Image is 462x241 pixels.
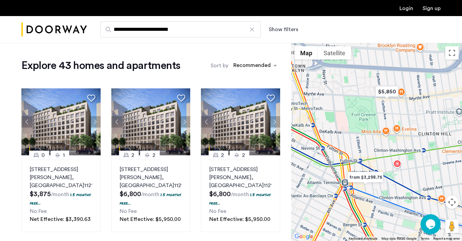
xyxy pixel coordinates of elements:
[421,214,442,234] iframe: chat widget
[179,116,190,128] button: Next apartment
[30,209,47,214] span: No Fee
[211,62,228,70] label: Sort by
[100,21,261,37] input: Apartment Search
[209,209,226,214] span: No Fee
[120,191,141,197] span: $6,800
[21,116,33,128] button: Previous apartment
[41,151,45,159] span: 0
[209,217,270,222] span: Net Effective: $5,950.00
[131,151,134,159] span: 2
[111,116,123,128] button: Previous apartment
[152,151,155,159] span: 2
[230,60,280,72] ng-select: sort-apartment
[345,170,386,185] div: from $3,298.75
[399,6,413,11] a: Login
[30,191,51,197] span: $3,875
[21,88,101,155] img: dc6efc1f-24ba-4395-9182-45437e21be9a_638908949662786339.png
[21,155,101,232] a: 01[STREET_ADDRESS][PERSON_NAME], [GEOGRAPHIC_DATA]112171.5 months free...No FeeNet Effective: $3,...
[318,46,351,60] button: Show satellite imagery
[209,191,231,197] span: $6,800
[21,17,87,42] img: logo
[120,209,137,214] span: No Fee
[209,165,272,189] p: [STREET_ADDRESS][PERSON_NAME] 11217
[293,232,315,241] img: Google
[242,151,245,159] span: 2
[111,88,191,155] img: dc6efc1f-24ba-4395-9182-45437e21be9a_638908949662786339.png
[381,237,417,240] span: Map data ©2025 Google
[21,59,180,72] h1: Explore 43 homes and apartments
[445,220,459,233] button: Drag Pegman onto the map to open Street View
[201,88,280,155] img: dc6efc1f-24ba-4395-9182-45437e21be9a_638908949662786339.png
[120,217,181,222] span: Net Effective: $5,950.00
[30,217,91,222] span: Net Effective: $3,390.63
[423,6,441,11] a: Registration
[51,192,69,197] sub: /month
[89,116,101,128] button: Next apartment
[433,236,460,241] a: Report a map error
[30,165,92,189] p: [STREET_ADDRESS][PERSON_NAME] 11217
[141,192,159,197] sub: /month
[63,151,65,159] span: 1
[269,25,298,33] button: Show or hide filters
[421,236,429,241] a: Terms (opens in new tab)
[231,192,249,197] sub: /month
[21,17,87,42] a: Cazamio Logo
[293,232,315,241] a: Open this area in Google Maps (opens a new window)
[295,46,318,60] button: Show street map
[120,165,182,189] p: [STREET_ADDRESS][PERSON_NAME] 11217
[120,192,181,206] p: 1.5 months free...
[221,151,224,159] span: 2
[349,236,377,241] button: Keyboard shortcuts
[373,84,401,99] div: $5,850
[445,46,459,60] button: Toggle fullscreen view
[201,155,280,232] a: 22[STREET_ADDRESS][PERSON_NAME], [GEOGRAPHIC_DATA]112171.5 months free...No FeeNet Effective: $5,...
[445,195,459,209] button: Map camera controls
[269,116,280,128] button: Next apartment
[111,155,191,232] a: 22[STREET_ADDRESS][PERSON_NAME], [GEOGRAPHIC_DATA]112171.5 months free...No FeeNet Effective: $5,...
[232,61,271,71] div: Recommended
[201,116,212,128] button: Previous apartment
